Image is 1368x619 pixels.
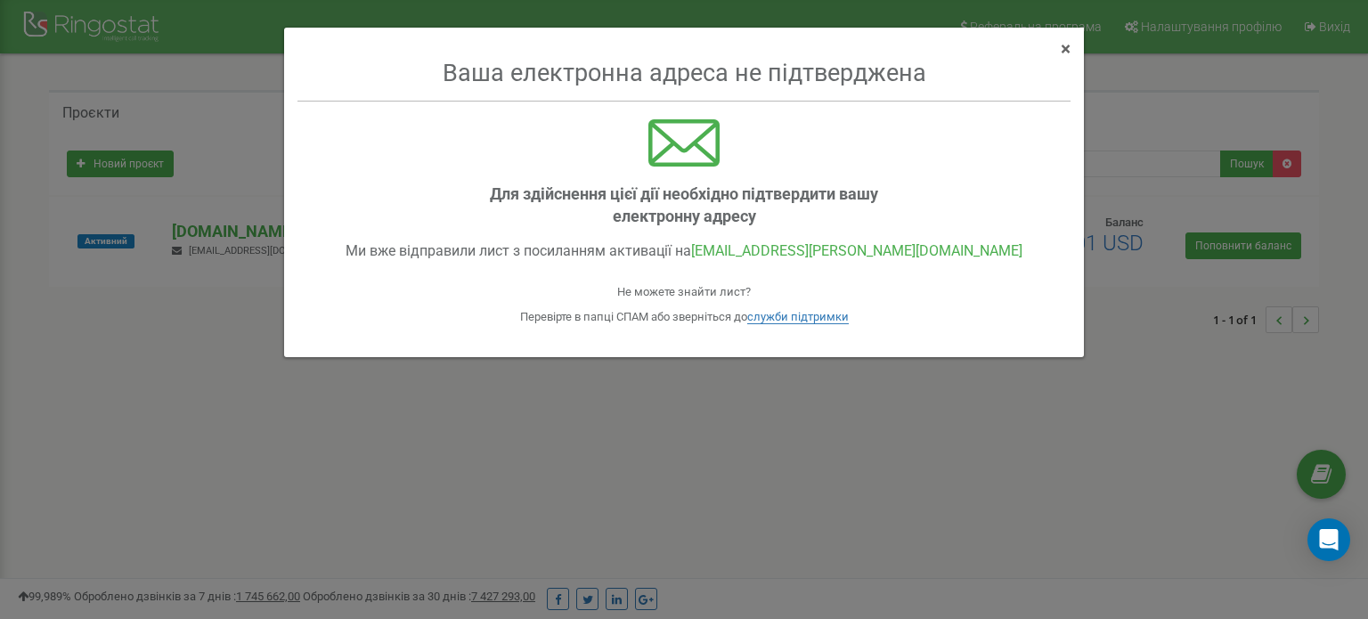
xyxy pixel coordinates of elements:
[691,242,1022,259] span: [EMAIL_ADDRESS][PERSON_NAME][DOMAIN_NAME]
[1061,38,1071,60] span: ×
[297,284,1071,301] div: Не можете знайти лист?
[297,309,1071,326] div: Перевірте в папці СПАМ або зверніться до
[1307,518,1350,561] div: Open Intercom Messenger
[297,59,1071,102] h2: Ваша електронна адреса не підтверджена
[297,241,1071,262] div: Ми вже відправили лист з посиланням активації на
[747,310,849,324] span: служби підтримки
[470,183,898,228] div: Для здійснення цієї дії необхідно підтвердити вашу електронну адресу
